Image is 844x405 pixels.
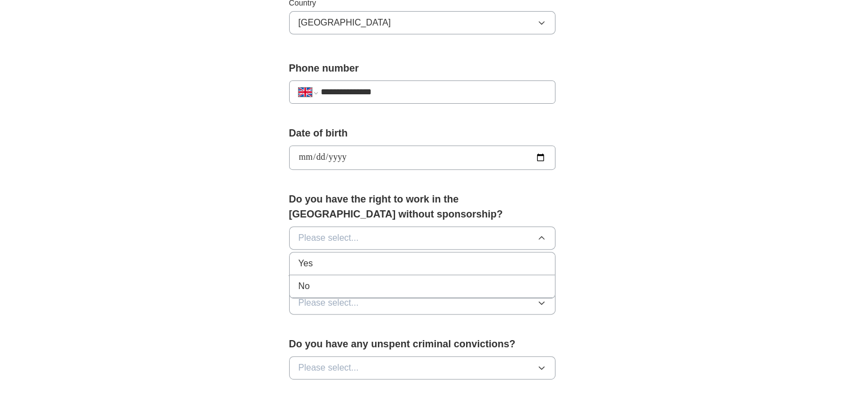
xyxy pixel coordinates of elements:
span: Please select... [299,296,359,310]
label: Do you have any unspent criminal convictions? [289,337,555,352]
button: [GEOGRAPHIC_DATA] [289,11,555,34]
button: Please select... [289,291,555,315]
span: No [299,280,310,293]
span: Yes [299,257,313,270]
label: Date of birth [289,126,555,141]
button: Please select... [289,356,555,379]
label: Phone number [289,61,555,76]
span: Please select... [299,361,359,374]
span: [GEOGRAPHIC_DATA] [299,16,391,29]
button: Please select... [289,226,555,250]
span: Please select... [299,231,359,245]
label: Do you have the right to work in the [GEOGRAPHIC_DATA] without sponsorship? [289,192,555,222]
